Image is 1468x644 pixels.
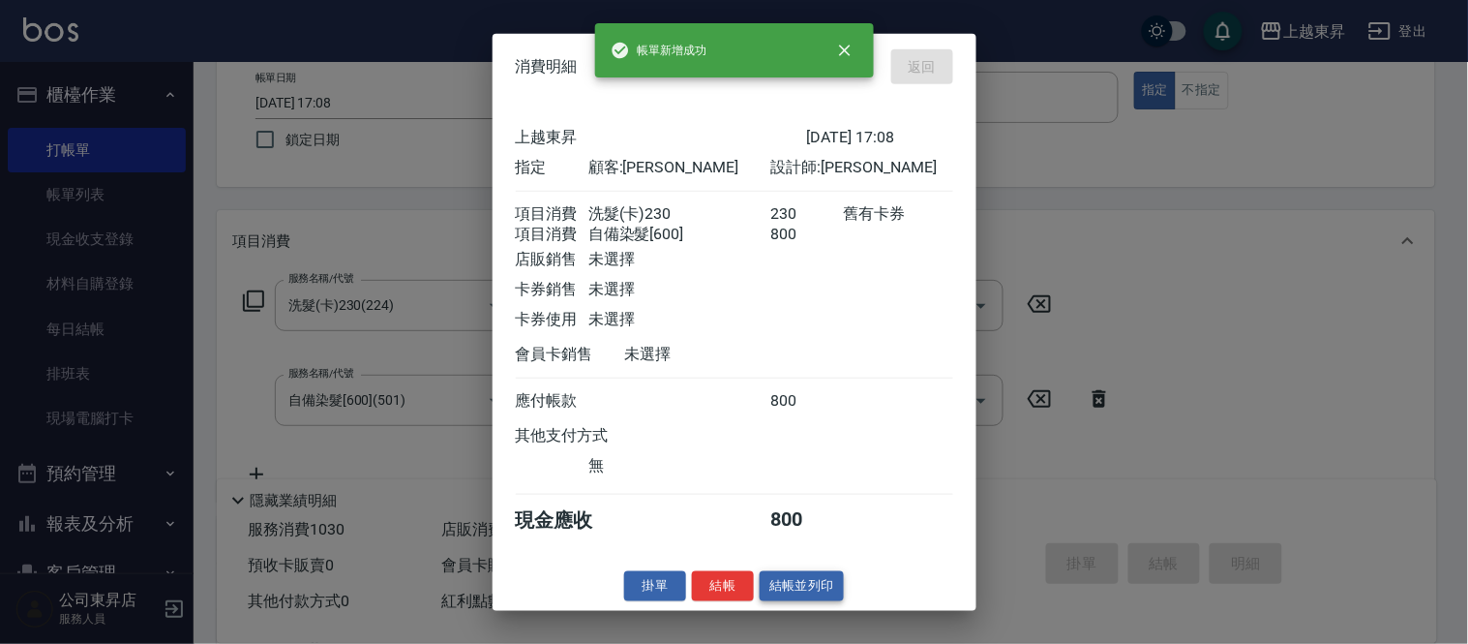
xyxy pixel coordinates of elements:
[588,280,770,300] div: 未選擇
[770,204,843,225] div: 230
[625,345,807,365] div: 未選擇
[843,204,952,225] div: 舊有卡券
[516,225,588,245] div: 項目消費
[516,158,588,178] div: 指定
[516,345,625,365] div: 會員卡銷售
[516,310,588,330] div: 卡券使用
[516,204,588,225] div: 項目消費
[807,128,953,148] div: [DATE] 17:08
[770,507,843,534] div: 800
[588,310,770,330] div: 未選擇
[692,571,754,601] button: 結帳
[588,456,770,476] div: 無
[760,571,844,601] button: 結帳並列印
[516,507,625,534] div: 現金應收
[624,571,686,601] button: 掛單
[611,41,707,60] span: 帳單新增成功
[516,280,588,300] div: 卡券銷售
[588,204,770,225] div: 洗髮(卡)230
[516,250,588,270] div: 店販銷售
[516,57,578,77] span: 消費明細
[824,29,866,72] button: close
[770,158,952,178] div: 設計師: [PERSON_NAME]
[770,225,843,245] div: 800
[588,158,770,178] div: 顧客: [PERSON_NAME]
[770,391,843,412] div: 800
[516,128,807,148] div: 上越東昇
[588,250,770,270] div: 未選擇
[516,391,588,412] div: 應付帳款
[516,426,662,446] div: 其他支付方式
[588,225,770,245] div: 自備染髮[600]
